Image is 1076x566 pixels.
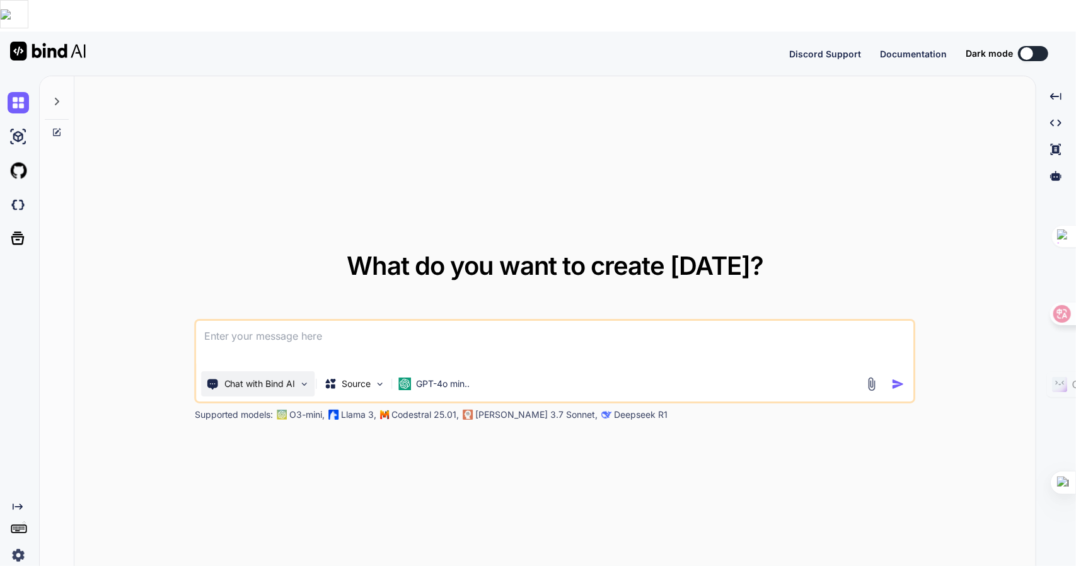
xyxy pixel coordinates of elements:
[476,408,598,421] p: [PERSON_NAME] 3.7 Sonnet,
[966,47,1013,60] span: Dark mode
[347,250,763,281] span: What do you want to create [DATE]?
[789,49,861,59] span: Discord Support
[10,42,86,61] img: Bind AI
[399,378,412,390] img: GPT-4o mini
[417,378,470,390] p: GPT-4o min..
[195,408,274,421] p: Supported models:
[880,49,947,59] span: Documentation
[864,377,879,391] img: attachment
[789,47,861,61] button: Discord Support
[299,379,310,390] img: Pick Tools
[392,408,460,421] p: Codestral 25.01,
[277,410,287,420] img: GPT-4
[8,160,29,182] img: githubLight
[381,410,390,419] img: Mistral-AI
[375,379,386,390] img: Pick Models
[891,378,905,391] img: icon
[8,194,29,216] img: darkCloudIdeIcon
[8,92,29,113] img: chat
[224,378,296,390] p: Chat with Bind AI
[880,47,947,61] button: Documentation
[602,410,612,420] img: claude
[615,408,668,421] p: Deepseek R1
[463,410,473,420] img: claude
[8,126,29,147] img: ai-studio
[290,408,325,421] p: O3-mini,
[329,410,339,420] img: Llama2
[342,378,371,390] p: Source
[8,545,29,566] img: settings
[342,408,377,421] p: Llama 3,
